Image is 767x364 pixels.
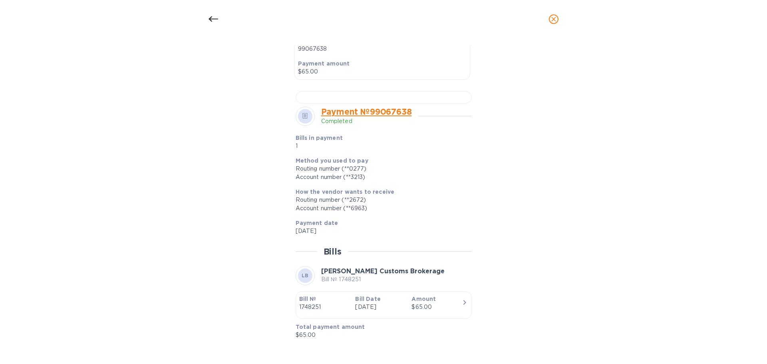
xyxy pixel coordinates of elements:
[298,60,350,67] b: Payment amount
[298,68,466,76] p: $65.00
[296,291,472,319] button: Bill №1748251Bill Date[DATE]Amount$65.00
[302,273,309,278] b: LB
[296,331,465,339] p: $65.00
[324,247,342,257] h2: Bills
[296,324,365,330] b: Total payment amount
[321,275,445,284] p: Bill № 1748251
[296,173,465,181] div: Account number (**3213)
[321,107,412,117] a: Payment № 99067638
[299,296,316,302] b: Bill №
[296,157,368,164] b: Method you used to pay
[411,303,461,311] div: $65.00
[321,267,445,275] b: [PERSON_NAME] Customs Brokerage
[355,296,380,302] b: Bill Date
[299,303,349,311] p: 1748251
[411,296,436,302] b: Amount
[296,142,409,150] p: 1
[296,220,338,226] b: Payment date
[296,196,465,204] div: Routing number (**2672)
[298,45,466,53] p: 99067638
[296,165,465,173] div: Routing number (**0277)
[544,10,563,29] button: close
[296,189,395,195] b: How the vendor wants to receive
[296,227,465,235] p: [DATE]
[296,204,465,213] div: Account number (**6963)
[296,135,343,141] b: Bills in payment
[321,117,412,125] p: Completed
[355,303,405,311] p: [DATE]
